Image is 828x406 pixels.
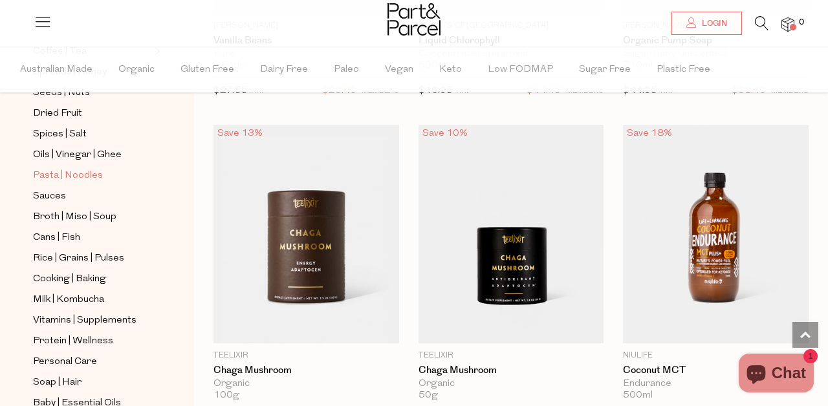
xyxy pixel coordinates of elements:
[33,354,97,370] span: Personal Care
[33,106,82,122] span: Dried Fruit
[33,85,90,101] span: Seeds | Nuts
[419,378,604,390] div: Organic
[33,230,80,246] span: Cans | Fish
[33,147,151,163] a: Oils | Vinegar | Ghee
[213,378,399,390] div: Organic
[566,88,604,95] small: MEMBERS
[660,88,675,95] small: RRP
[419,390,438,401] span: 50g
[33,292,151,308] a: Milk | Kombucha
[213,390,239,401] span: 100g
[33,251,124,266] span: Rice | Grains | Pulses
[771,88,809,95] small: MEMBERS
[33,333,151,349] a: Protein | Wellness
[33,250,151,266] a: Rice | Grains | Pulses
[623,125,676,142] div: Save 18%
[33,127,87,142] span: Spices | Salt
[118,47,155,92] span: Organic
[419,350,604,361] p: Teelixir
[419,125,472,142] div: Save 10%
[33,334,113,349] span: Protein | Wellness
[33,147,122,163] span: Oils | Vinegar | Ghee
[387,3,441,36] img: Part&Parcel
[33,271,151,287] a: Cooking | Baking
[33,230,151,246] a: Cans | Fish
[456,88,471,95] small: RRP
[33,85,151,101] a: Seeds | Nuts
[33,313,136,328] span: Vitamins | Supplements
[33,312,151,328] a: Vitamins | Supplements
[419,125,604,343] img: Chaga Mushroom
[20,47,93,92] span: Australian Made
[180,47,234,92] span: Gluten Free
[419,86,453,96] span: $16.95
[623,365,809,376] a: Coconut MCT
[699,18,727,29] span: Login
[623,390,653,401] span: 500ml
[213,125,267,142] div: Save 13%
[33,188,151,204] a: Sauces
[623,350,809,361] p: Niulife
[33,292,104,308] span: Milk | Kombucha
[213,350,399,361] p: Teelixir
[623,378,809,390] div: Endurance
[385,47,413,92] span: Vegan
[251,88,266,95] small: RRP
[33,189,66,204] span: Sauces
[33,105,151,122] a: Dried Fruit
[623,125,809,343] img: Coconut MCT
[33,374,151,390] a: Soap | Hair
[33,209,116,225] span: Broth | Miso | Soup
[735,354,818,396] inbox-online-store-chat: Shopify online store chat
[213,125,399,343] img: Chaga Mushroom
[213,365,399,376] a: Chaga Mushroom
[33,126,151,142] a: Spices | Salt
[33,168,103,184] span: Pasta | Noodles
[260,47,308,92] span: Dairy Free
[657,47,710,92] span: Plastic Free
[33,209,151,225] a: Broth | Miso | Soup
[33,354,151,370] a: Personal Care
[213,86,248,96] span: $27.55
[671,12,742,35] a: Login
[579,47,631,92] span: Sugar Free
[781,17,794,31] a: 0
[623,86,657,96] span: $44.95
[362,88,399,95] small: MEMBERS
[419,365,604,376] a: Chaga Mushroom
[33,167,151,184] a: Pasta | Noodles
[334,47,359,92] span: Paleo
[488,47,553,92] span: Low FODMAP
[33,375,82,390] span: Soap | Hair
[33,272,106,287] span: Cooking | Baking
[796,17,807,28] span: 0
[439,47,462,92] span: Keto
